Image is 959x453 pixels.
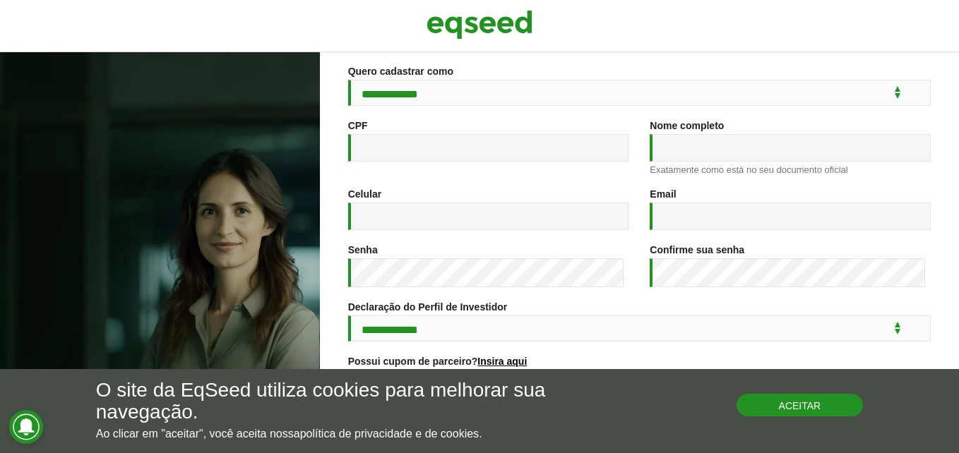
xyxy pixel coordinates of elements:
[300,428,480,440] a: política de privacidade e de cookies
[348,66,453,76] label: Quero cadastrar como
[348,356,528,366] label: Possui cupom de parceiro?
[348,121,368,131] label: CPF
[650,165,931,174] div: Exatamente como está no seu documento oficial
[348,245,378,255] label: Senha
[477,356,527,366] a: Insira aqui
[96,380,556,423] h5: O site da EqSeed utiliza cookies para melhorar sua navegação.
[348,189,381,199] label: Celular
[650,121,724,131] label: Nome completo
[650,189,676,199] label: Email
[427,7,532,42] img: EqSeed Logo
[650,245,744,255] label: Confirme sua senha
[348,302,508,312] label: Declaração do Perfil de Investidor
[737,394,864,416] button: Aceitar
[96,427,556,440] p: Ao clicar em "aceitar", você aceita nossa .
